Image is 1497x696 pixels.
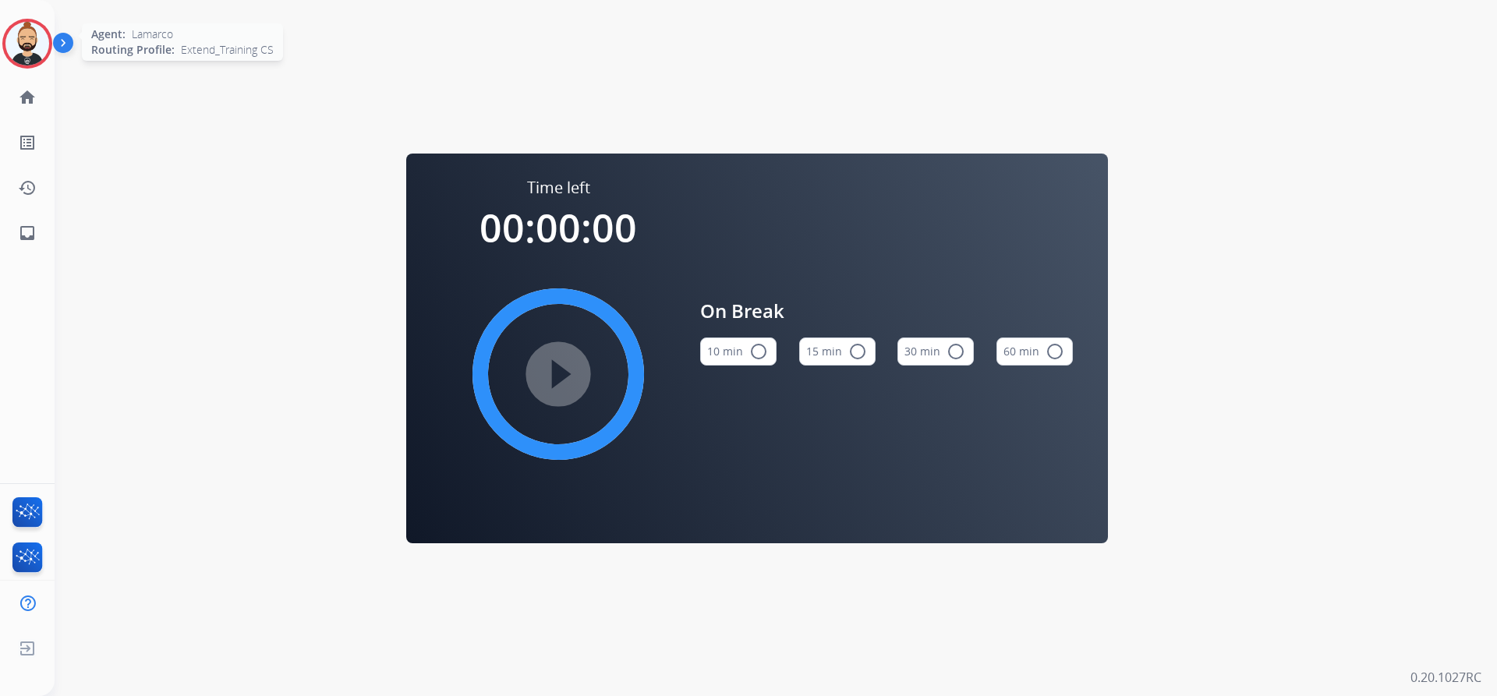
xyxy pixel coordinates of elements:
span: Agent: [91,26,126,42]
mat-icon: radio_button_unchecked [848,342,867,361]
mat-icon: list_alt [18,133,37,152]
span: 00:00:00 [480,201,637,254]
span: Time left [527,177,590,199]
span: Lamarco [132,26,173,42]
button: 15 min [799,337,876,366]
mat-icon: radio_button_unchecked [1046,342,1064,361]
button: 10 min [700,337,777,366]
button: 30 min [897,337,974,366]
mat-icon: radio_button_unchecked [749,342,768,361]
span: Routing Profile: [91,42,175,58]
mat-icon: history [18,178,37,197]
p: 0.20.1027RC [1410,668,1481,687]
mat-icon: inbox [18,224,37,242]
button: 60 min [996,337,1073,366]
mat-icon: radio_button_unchecked [947,342,965,361]
mat-icon: home [18,88,37,107]
img: avatar [5,22,49,65]
span: On Break [700,297,1073,325]
span: Extend_Training CS [181,42,274,58]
